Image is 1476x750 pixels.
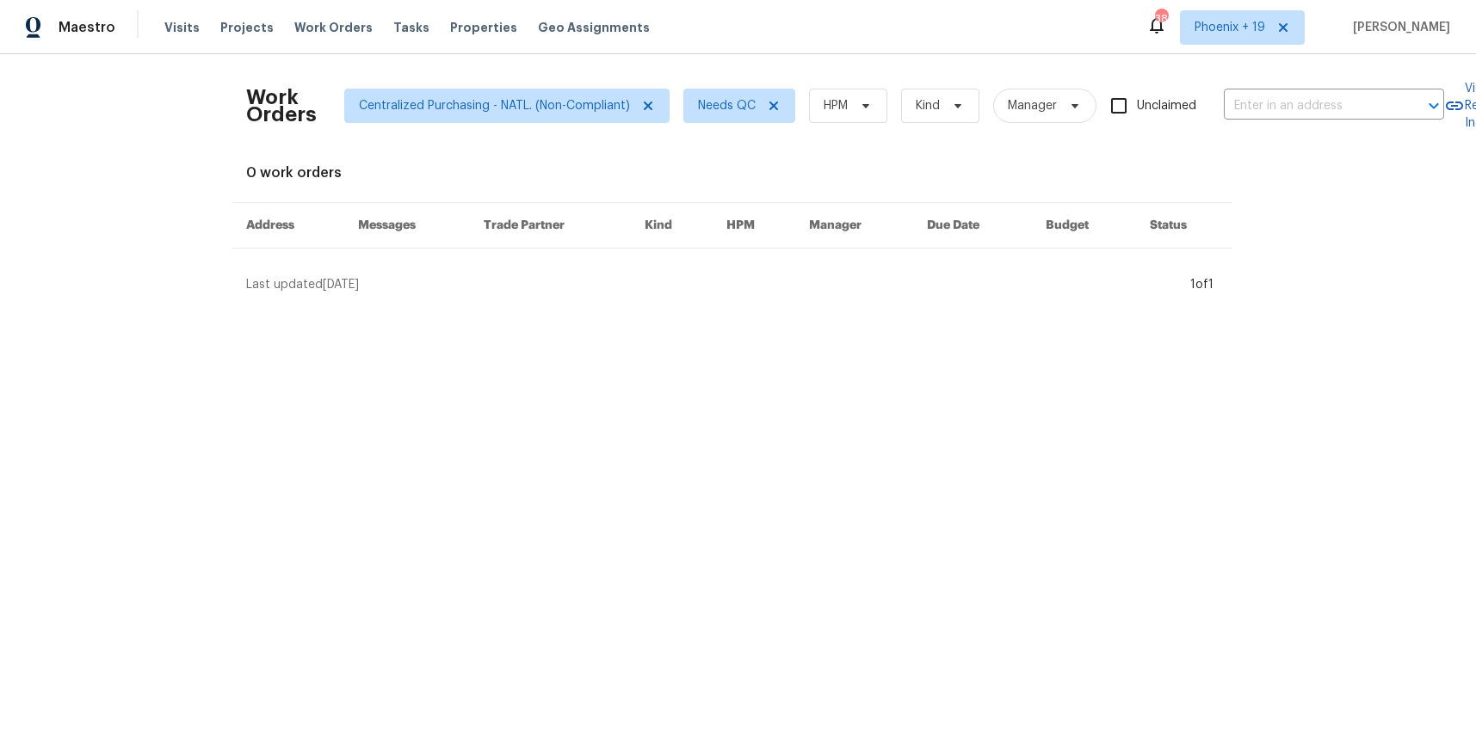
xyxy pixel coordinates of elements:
span: Work Orders [294,19,373,36]
span: Projects [220,19,274,36]
span: Tasks [393,22,429,34]
th: HPM [713,203,795,249]
span: Visits [164,19,200,36]
h2: Work Orders [246,89,317,123]
span: [DATE] [323,279,359,291]
span: Geo Assignments [538,19,650,36]
span: Kind [916,97,940,114]
span: Phoenix + 19 [1195,19,1265,36]
div: 382 [1155,10,1167,28]
th: Budget [1032,203,1136,249]
span: [PERSON_NAME] [1346,19,1450,36]
span: Maestro [59,19,115,36]
button: Open [1422,94,1446,118]
th: Address [232,203,344,249]
span: Needs QC [698,97,756,114]
th: Messages [344,203,471,249]
span: Unclaimed [1137,97,1196,115]
th: Due Date [913,203,1032,249]
th: Trade Partner [470,203,631,249]
th: Status [1136,203,1232,249]
span: Manager [1008,97,1057,114]
div: Last updated [246,276,1185,293]
div: 1 of 1 [1190,276,1214,293]
span: Centralized Purchasing - NATL. (Non-Compliant) [359,97,630,114]
th: Manager [795,203,914,249]
div: 0 work orders [246,164,1219,181]
th: Kind [631,203,713,249]
span: HPM [824,97,848,114]
span: Properties [450,19,517,36]
input: Enter in an address [1224,93,1396,120]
